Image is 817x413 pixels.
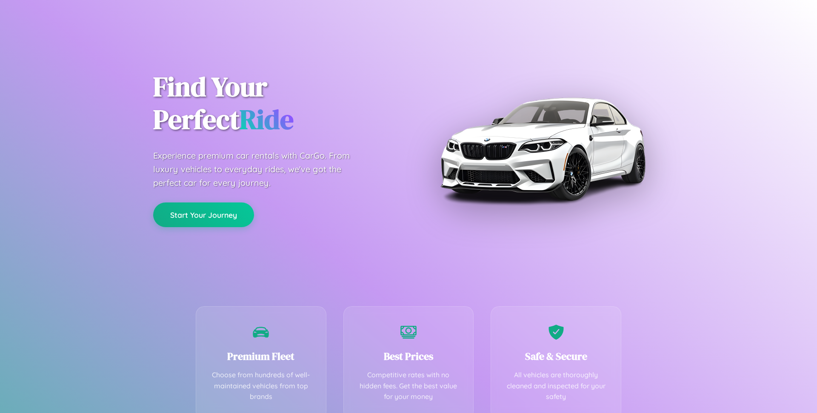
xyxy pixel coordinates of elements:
button: Start Your Journey [153,202,254,227]
p: Competitive rates with no hidden fees. Get the best value for your money [357,370,461,402]
h3: Premium Fleet [209,349,313,363]
h3: Best Prices [357,349,461,363]
span: Ride [240,101,294,138]
h1: Find Your Perfect [153,71,396,136]
h3: Safe & Secure [504,349,608,363]
p: All vehicles are thoroughly cleaned and inspected for your safety [504,370,608,402]
img: Premium BMW car rental vehicle [436,43,649,255]
p: Choose from hundreds of well-maintained vehicles from top brands [209,370,313,402]
p: Experience premium car rentals with CarGo. From luxury vehicles to everyday rides, we've got the ... [153,149,366,190]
